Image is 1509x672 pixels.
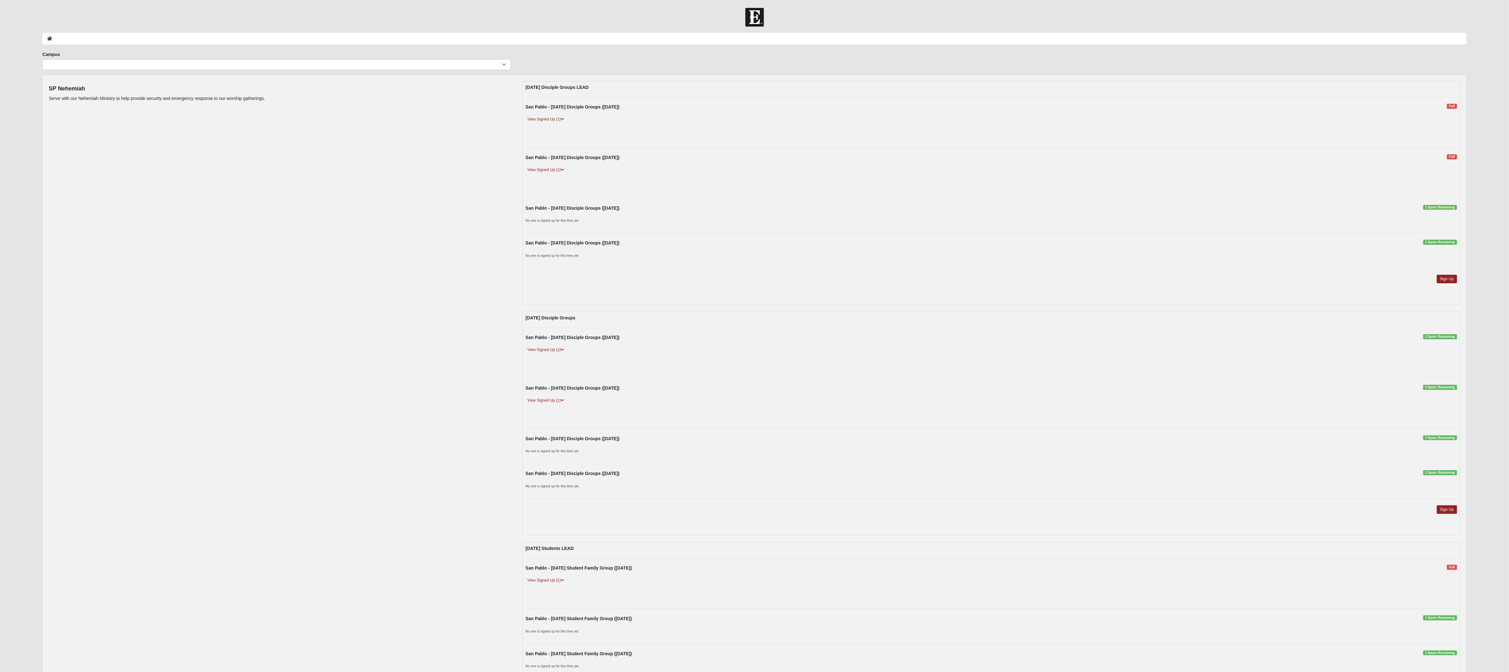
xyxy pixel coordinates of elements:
strong: San Pablo - [DATE] Student Family Group ([DATE]) [526,565,632,570]
span: Full [1447,104,1457,109]
small: No one is signed up for this time yet. [526,484,579,488]
small: No one is signed up for this time yet. [526,254,579,257]
small: No one is signed up for this time yet. [526,629,579,633]
strong: [DATE] Students LEAD [526,546,574,551]
a: Sign Up [1437,275,1457,283]
a: View Signed Up (1) [526,347,566,353]
span: 1 Spots Remaining [1423,205,1457,210]
small: No one is signed up for this time yet. [526,449,579,453]
strong: San Pablo - [DATE] Student Family Group ([DATE]) [526,616,632,621]
span: Full [1447,154,1457,159]
p: Serve with our Nehemiah Ministry to help provide security and emergency response to our worship g... [49,95,265,102]
small: No one is signed up for this time yet. [526,219,579,222]
strong: San Pablo - [DATE] Disciple Groups ([DATE]) [526,436,619,441]
label: Campus [42,51,60,58]
small: No one is signed up for this time yet. [526,664,579,668]
span: 2 Spots Remaining [1423,385,1457,390]
span: 1 Spots Remaining [1423,615,1457,620]
strong: San Pablo - [DATE] Disciple Groups ([DATE]) [526,155,619,160]
strong: San Pablo - [DATE] Disciple Groups ([DATE]) [526,471,619,476]
span: 1 Spots Remaining [1423,650,1457,656]
strong: San Pablo - [DATE] Disciple Groups ([DATE]) [526,104,619,109]
strong: San Pablo - [DATE] Student Family Group ([DATE]) [526,651,632,656]
strong: San Pablo - [DATE] Disciple Groups ([DATE]) [526,385,619,391]
span: 1 Spots Remaining [1423,240,1457,245]
strong: San Pablo - [DATE] Disciple Groups ([DATE]) [526,335,619,340]
a: View Signed Up (1) [526,167,566,173]
span: 3 Spots Remaining [1423,470,1457,475]
a: View Signed Up (1) [526,116,566,123]
span: 3 Spots Remaining [1423,435,1457,441]
span: 2 Spots Remaining [1423,334,1457,339]
strong: San Pablo - [DATE] Disciple Groups ([DATE]) [526,206,619,211]
img: Church of Eleven22 Logo [745,8,764,27]
h4: SP Nehemiah [49,85,265,92]
strong: [DATE] Disciple Groups [526,315,576,320]
a: View Signed Up (1) [526,397,566,404]
span: Full [1447,565,1457,570]
a: Sign Up [1437,505,1457,514]
a: View Signed Up (1) [526,577,566,584]
strong: San Pablo - [DATE] Disciple Groups ([DATE]) [526,240,619,245]
strong: [DATE] Disciple Groups LEAD [526,85,589,90]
